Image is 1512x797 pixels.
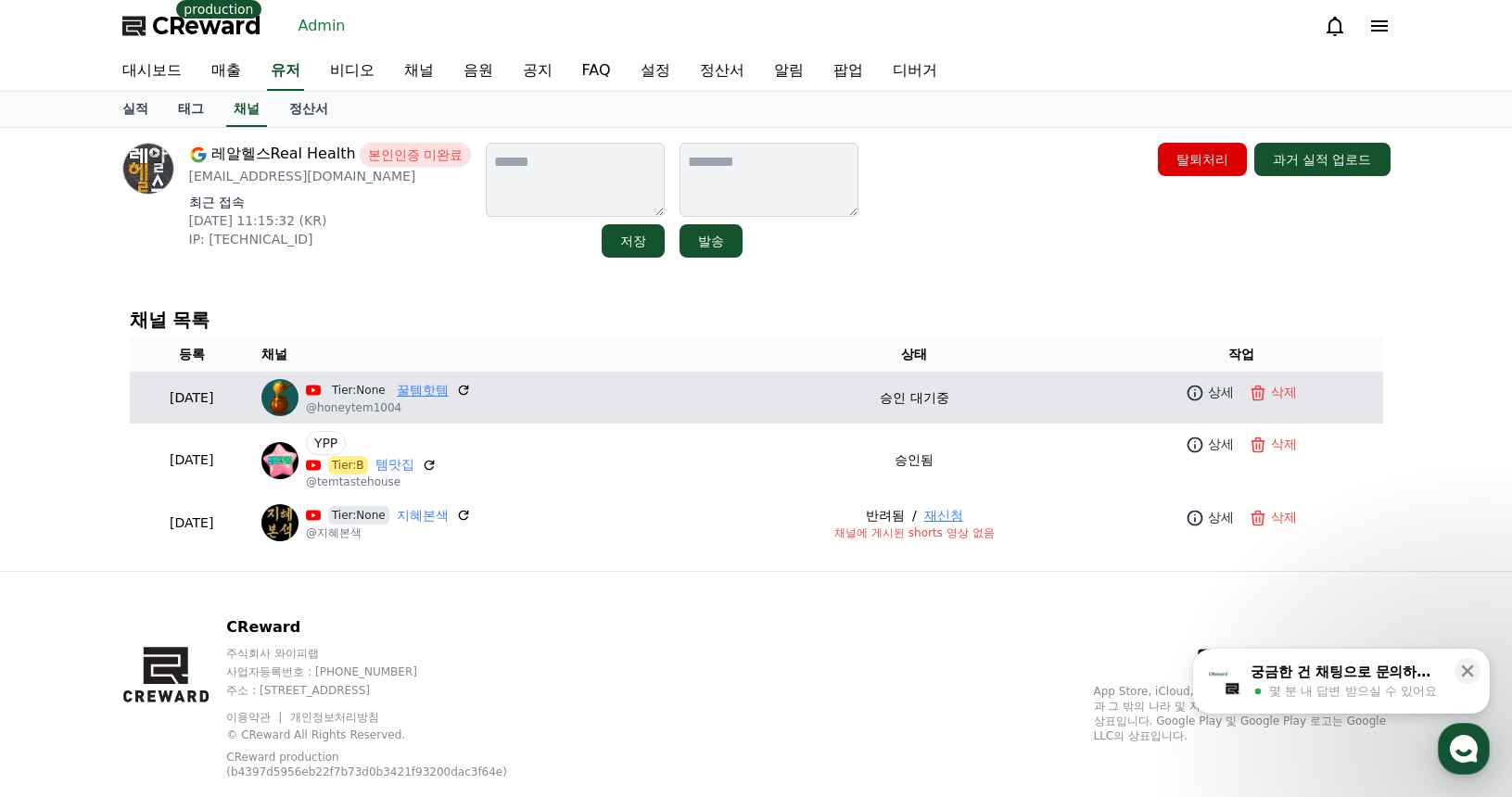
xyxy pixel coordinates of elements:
[261,442,299,479] img: 템맛집
[866,506,905,525] p: 반려됨
[286,615,309,630] span: 설정
[389,52,449,91] a: 채널
[759,52,819,91] a: 알림
[1158,143,1247,176] button: 탈퇴처리
[122,143,174,195] img: profile image
[1182,379,1238,406] a: 상세
[189,193,472,211] p: 최근 접속
[1271,508,1297,527] p: 삭제
[1245,431,1301,458] button: 삭제
[274,92,343,127] a: 정산서
[130,337,254,372] th: 등록
[819,52,878,91] a: 팝업
[254,337,730,372] th: 채널
[328,456,368,474] span: Tier:B
[1208,508,1234,527] p: 상세
[226,92,267,127] a: 채널
[626,52,685,91] a: 설정
[226,750,523,779] p: CReward production (b4397d5956eb22f7b73d0b3421f93200dac3f64e)
[737,525,1092,540] p: 채널에 게시된 shorts 영상 없음
[261,504,299,541] img: 지혜본색
[163,92,219,127] a: 태그
[1254,143,1391,176] button: 과거 실적 업로드
[152,11,261,41] span: CReward
[211,143,356,167] span: 레알헬스Real Health
[685,52,759,91] a: 정산서
[375,455,414,474] a: 템맛집
[130,310,1383,330] h4: 채널 목록
[306,474,437,489] p: @temtastehouse
[226,664,552,679] p: 사업자등록번호 : [PHONE_NUMBER]
[1245,504,1301,531] button: 삭제
[895,450,934,470] p: 승인됨
[226,646,552,661] p: 주식회사 와이피랩
[905,506,924,525] span: /
[122,588,239,634] a: 대화
[508,52,567,91] a: 공지
[328,381,389,399] span: Tier:None
[924,506,963,525] button: 재신청
[1208,383,1234,402] p: 상세
[567,52,626,91] a: FAQ
[261,379,299,416] img: 꿀템핫템
[449,52,508,91] a: 음원
[197,52,256,91] a: 매출
[306,400,471,415] p: @honeytem1004
[328,506,389,525] span: Tier:None
[189,211,472,230] p: [DATE] 11:15:32 (KR)
[1271,435,1297,454] p: 삭제
[108,92,163,127] a: 실적
[267,52,304,91] a: 유저
[189,230,472,248] p: IP: [TECHNICAL_ID]
[397,506,449,525] a: 지혜본색
[122,11,261,41] a: CReward
[1271,383,1297,402] p: 삭제
[315,52,389,91] a: 비디오
[602,224,665,258] button: 저장
[137,513,247,533] p: [DATE]
[226,683,552,698] p: 주소 : [STREET_ADDRESS]
[226,727,552,742] p: © CReward All Rights Reserved.
[291,11,353,41] a: Admin
[1208,435,1234,454] p: 상세
[306,525,471,540] p: @지혜본색
[878,52,952,91] a: 디버거
[108,52,197,91] a: 대시보드
[880,388,948,408] p: 승인 대기중
[189,167,472,185] p: [EMAIL_ADDRESS][DOMAIN_NAME]
[290,711,379,724] a: 개인정보처리방침
[730,337,1099,372] th: 상태
[306,431,346,455] span: YPP
[226,616,552,639] p: CReward
[1094,684,1391,743] p: App Store, iCloud, iCloud Drive 및 iTunes Store는 미국과 그 밖의 나라 및 지역에서 등록된 Apple Inc.의 서비스 상표입니다. Goo...
[137,388,247,408] p: [DATE]
[1245,379,1301,406] button: 삭제
[1182,431,1238,458] a: 상세
[137,450,247,470] p: [DATE]
[6,588,122,634] a: 홈
[1182,504,1238,531] a: 상세
[1099,337,1382,372] th: 작업
[226,711,285,724] a: 이용약관
[58,615,70,630] span: 홈
[239,588,356,634] a: 설정
[397,381,449,400] a: 꿀템핫템
[680,224,743,258] button: 발송
[360,143,471,167] span: 본인인증 미완료
[170,616,192,631] span: 대화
